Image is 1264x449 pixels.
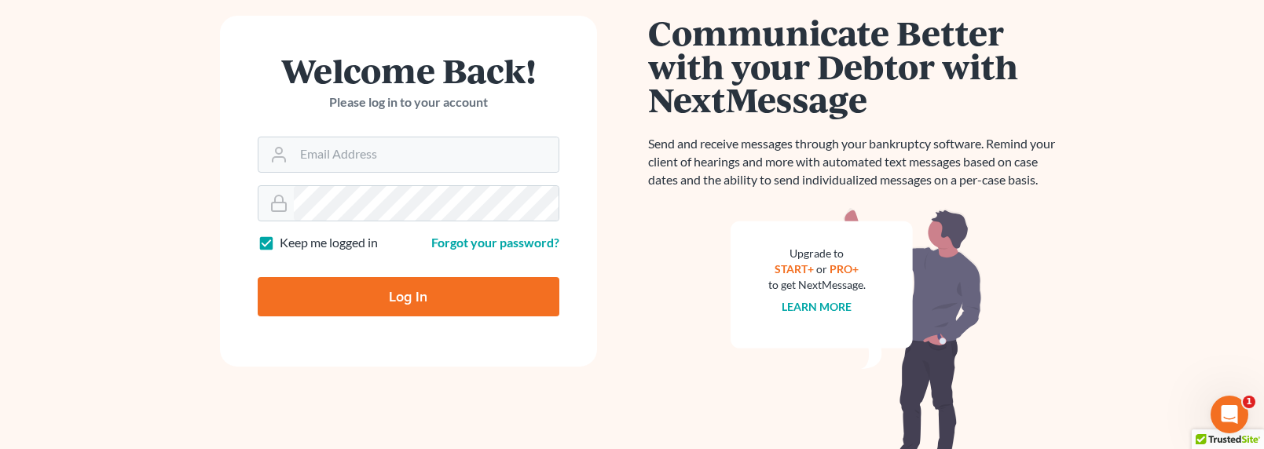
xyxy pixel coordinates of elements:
[816,262,827,276] span: or
[294,137,559,172] input: Email Address
[648,135,1064,189] p: Send and receive messages through your bankruptcy software. Remind your client of hearings and mo...
[258,53,559,87] h1: Welcome Back!
[782,300,852,313] a: Learn more
[258,93,559,111] p: Please log in to your account
[1211,396,1248,433] iframe: Intercom live chat
[768,277,866,293] div: to get NextMessage.
[258,277,559,316] input: Log In
[830,262,859,276] a: PRO+
[431,235,559,250] a: Forgot your password?
[1243,396,1255,408] span: 1
[768,246,866,261] div: Upgrade to
[280,234,378,252] label: Keep me logged in
[775,262,814,276] a: START+
[648,16,1064,116] h1: Communicate Better with your Debtor with NextMessage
